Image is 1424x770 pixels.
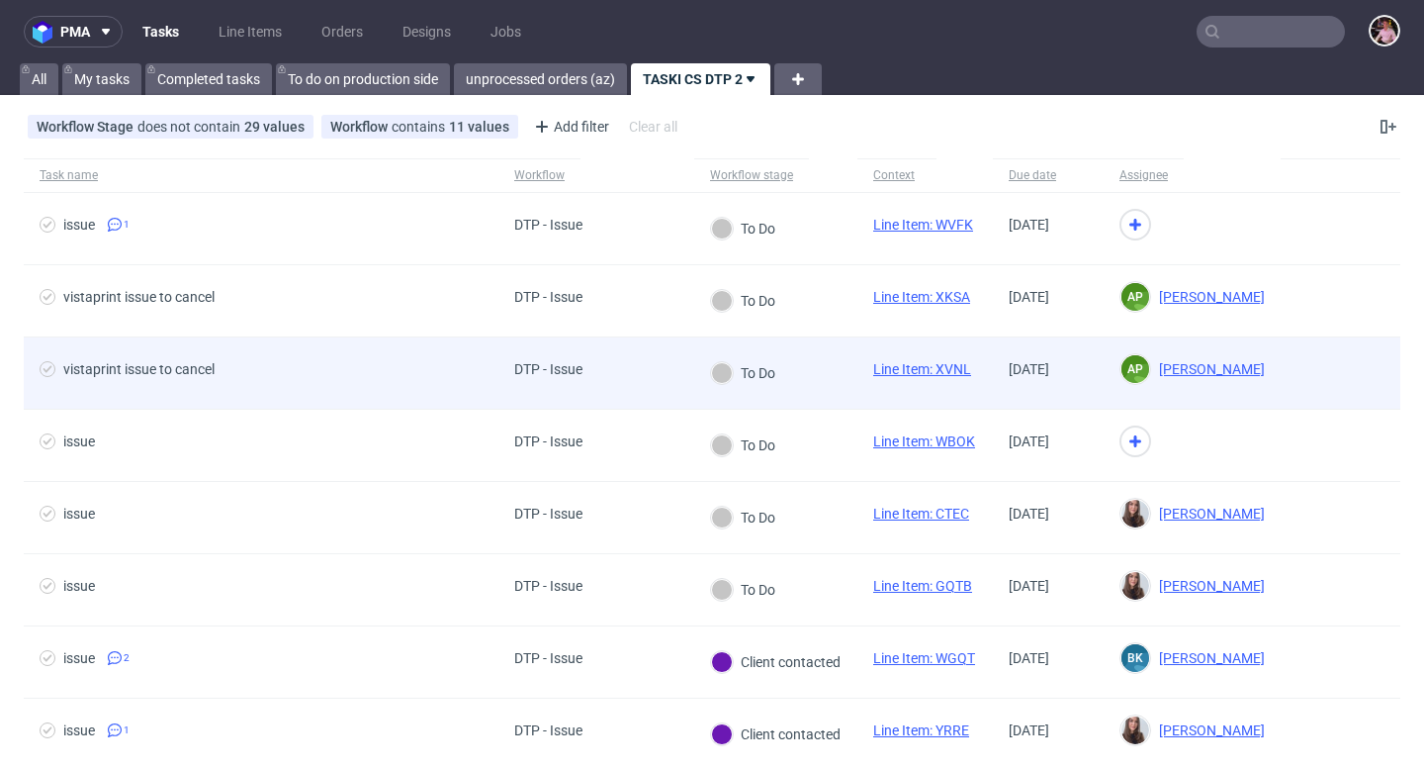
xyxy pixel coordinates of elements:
[1009,506,1049,522] span: [DATE]
[1009,289,1049,305] span: [DATE]
[711,723,841,745] div: Client contacted
[1121,717,1149,744] img: Sandra Beśka
[63,650,95,666] div: issue
[1151,578,1265,594] span: [PERSON_NAME]
[244,119,305,135] div: 29 values
[124,650,130,666] span: 2
[873,433,975,449] a: Line Item: WBOK
[1009,650,1049,666] span: [DATE]
[526,111,613,143] div: Add filter
[131,16,191,48] a: Tasks
[514,217,582,233] div: DTP - Issue
[1151,722,1265,738] span: [PERSON_NAME]
[137,119,244,135] span: does not contain
[514,361,582,377] div: DTP - Issue
[873,217,973,233] a: Line Item: WVFK
[514,167,565,183] div: Workflow
[1121,572,1149,600] img: Sandra Beśka
[392,119,449,135] span: contains
[711,434,775,456] div: To Do
[1009,167,1088,184] span: Due date
[710,167,793,183] div: Workflow stage
[873,506,969,522] a: Line Item: CTEC
[514,578,582,594] div: DTP - Issue
[276,63,450,95] a: To do on production side
[37,119,137,135] span: Workflow Stage
[1119,167,1168,183] div: Assignee
[1151,650,1265,666] span: [PERSON_NAME]
[449,119,509,135] div: 11 values
[479,16,533,48] a: Jobs
[24,16,123,48] button: pma
[1151,506,1265,522] span: [PERSON_NAME]
[63,722,95,738] div: issue
[873,722,969,738] a: Line Item: YRRE
[711,579,775,601] div: To Do
[1121,283,1149,311] figcaption: AP
[124,217,130,233] span: 1
[454,63,627,95] a: unprocessed orders (az)
[711,218,775,240] div: To Do
[60,25,90,39] span: pma
[33,21,60,44] img: logo
[514,650,582,666] div: DTP - Issue
[207,16,294,48] a: Line Items
[310,16,375,48] a: Orders
[1009,217,1049,233] span: [DATE]
[514,289,582,305] div: DTP - Issue
[1009,578,1049,594] span: [DATE]
[63,361,215,377] div: vistaprint issue to cancel
[63,578,95,594] div: issue
[873,289,970,305] a: Line Item: XKSA
[514,722,582,738] div: DTP - Issue
[1009,722,1049,738] span: [DATE]
[330,119,392,135] span: Workflow
[1121,500,1149,528] img: Sandra Beśka
[145,63,272,95] a: Completed tasks
[625,113,681,141] div: Clear all
[1371,17,1398,45] img: Aleks Ziemkowski
[124,722,130,738] span: 1
[40,167,483,184] span: Task name
[711,290,775,312] div: To Do
[391,16,463,48] a: Designs
[1121,644,1149,672] figcaption: BK
[63,506,95,522] div: issue
[1009,361,1049,377] span: [DATE]
[1009,433,1049,449] span: [DATE]
[514,433,582,449] div: DTP - Issue
[63,289,215,305] div: vistaprint issue to cancel
[711,651,841,673] div: Client contacted
[63,433,95,449] div: issue
[711,362,775,384] div: To Do
[1151,361,1265,377] span: [PERSON_NAME]
[20,63,58,95] a: All
[62,63,141,95] a: My tasks
[873,361,971,377] a: Line Item: XVNL
[873,167,921,183] div: Context
[1151,289,1265,305] span: [PERSON_NAME]
[63,217,95,233] div: issue
[514,506,582,522] div: DTP - Issue
[873,650,975,666] a: Line Item: WGQT
[711,507,775,529] div: To Do
[873,578,972,594] a: Line Item: GQTB
[1121,355,1149,383] figcaption: AP
[631,63,770,95] a: TASKI CS DTP 2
